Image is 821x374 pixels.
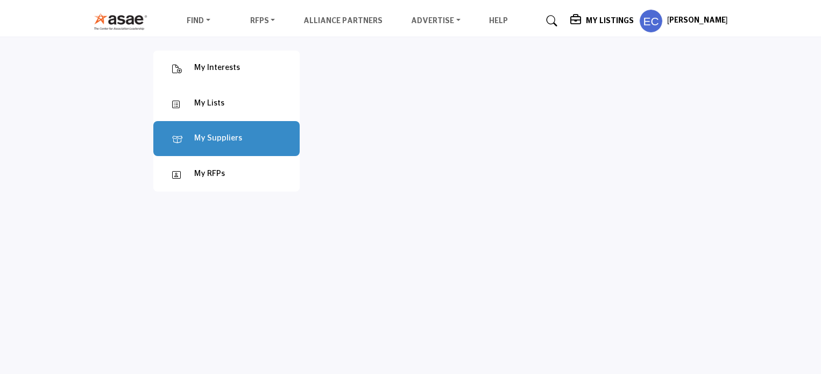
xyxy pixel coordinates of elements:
img: site Logo [94,12,153,30]
a: Help [489,17,508,25]
a: Find [175,11,222,31]
h5: My Listings [586,16,634,26]
div: My RFPs [194,168,225,180]
div: My Lists [194,97,224,110]
a: Advertise [400,11,472,31]
h5: [PERSON_NAME] [667,16,728,26]
div: My Suppliers [194,132,242,145]
a: Search [536,12,564,30]
a: RFPs [239,11,287,31]
a: Alliance Partners [303,17,383,25]
div: My Listings [570,15,634,27]
button: Show hide supplier dropdown [639,9,663,33]
div: My Interests [194,62,240,74]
